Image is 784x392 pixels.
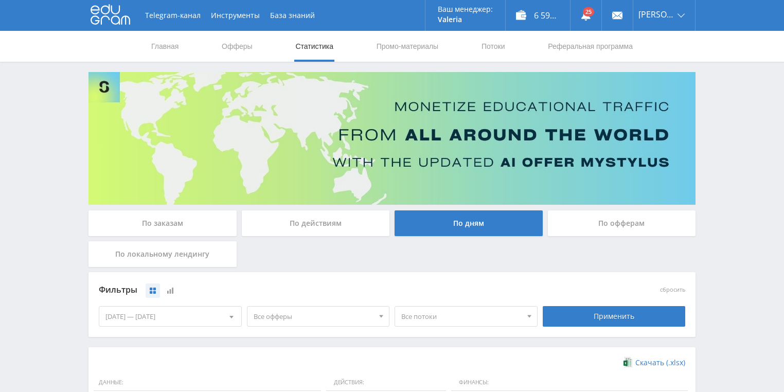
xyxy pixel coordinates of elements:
[326,374,446,391] span: Действия:
[401,307,522,326] span: Все потоки
[221,31,254,62] a: Офферы
[451,374,688,391] span: Финансы:
[395,210,543,236] div: По дням
[94,374,321,391] span: Данные:
[438,5,493,13] p: Ваш менеджер:
[88,241,237,267] div: По локальному лендингу
[99,307,241,326] div: [DATE] — [DATE]
[638,10,674,19] span: [PERSON_NAME]
[548,210,696,236] div: По офферам
[623,357,632,367] img: xlsx
[635,359,685,367] span: Скачать (.xlsx)
[543,306,686,327] div: Применить
[88,210,237,236] div: По заказам
[294,31,334,62] a: Статистика
[99,282,538,298] div: Фильтры
[480,31,506,62] a: Потоки
[438,15,493,24] p: Valeria
[547,31,634,62] a: Реферальная программа
[623,358,685,368] a: Скачать (.xlsx)
[660,287,685,293] button: сбросить
[88,72,696,205] img: Banner
[254,307,374,326] span: Все офферы
[376,31,439,62] a: Промо-материалы
[150,31,180,62] a: Главная
[242,210,390,236] div: По действиям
